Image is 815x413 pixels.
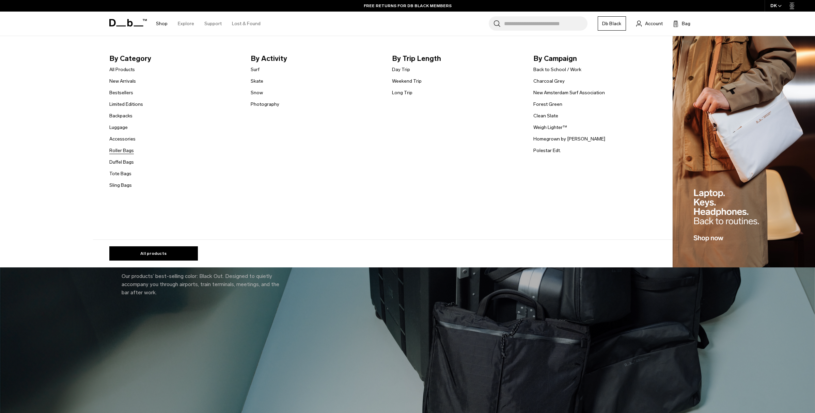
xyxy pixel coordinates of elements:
a: Surf [251,66,260,73]
img: Db [673,36,815,267]
a: Support [204,12,222,36]
a: Homegrown by [PERSON_NAME] [533,135,605,143]
a: Backpacks [109,112,132,119]
a: Weigh Lighter™ [533,124,567,131]
a: Photography [251,101,279,108]
a: All Products [109,66,135,73]
a: New Arrivals [109,78,136,85]
a: Limited Editions [109,101,143,108]
nav: Main Navigation [151,12,266,36]
a: Snow [251,89,263,96]
a: Explore [178,12,194,36]
span: By Campaign [533,53,664,64]
a: Polestar Edt. [533,147,561,154]
a: Account [636,19,663,28]
a: Accessories [109,135,136,143]
a: Roller Bags [109,147,134,154]
span: By Activity [251,53,381,64]
a: All products [109,246,198,261]
a: Sling Bags [109,182,132,189]
span: Account [645,20,663,27]
span: By Trip Length [392,53,522,64]
a: Charcoal Grey [533,78,565,85]
button: Bag [673,19,690,28]
a: Forest Green [533,101,562,108]
a: Skate [251,78,263,85]
a: FREE RETURNS FOR DB BLACK MEMBERS [364,3,452,9]
a: Tote Bags [109,170,131,177]
span: By Category [109,53,240,64]
a: Back to School / Work [533,66,581,73]
a: Luggage [109,124,128,131]
a: Bestsellers [109,89,133,96]
a: Db Black [598,16,626,31]
a: Long Trip [392,89,412,96]
a: Lost & Found [232,12,261,36]
a: Duffel Bags [109,159,134,166]
a: Clean Slate [533,112,558,119]
a: New Amsterdam Surf Association [533,89,605,96]
a: Day Trip [392,66,410,73]
a: Shop [156,12,168,36]
span: Bag [682,20,690,27]
a: Weekend Trip [392,78,422,85]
